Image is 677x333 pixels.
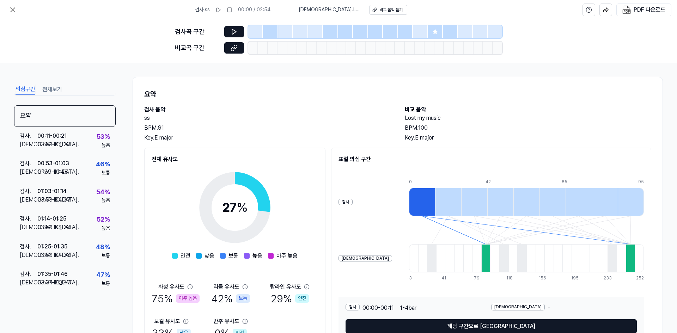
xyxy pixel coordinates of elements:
[152,155,318,164] h2: 전체 유사도
[400,304,416,312] span: 1 - 4 bar
[181,252,190,260] span: 안전
[152,291,200,306] div: 75 %
[338,255,392,262] div: [DEMOGRAPHIC_DATA]
[158,283,184,291] div: 화성 유사도
[37,187,67,196] div: 01:03 - 01:14
[14,105,116,127] div: 요약
[228,252,238,260] span: 보통
[20,140,37,149] div: [DEMOGRAPHIC_DATA] .
[20,168,37,176] div: [DEMOGRAPHIC_DATA] .
[20,278,37,287] div: [DEMOGRAPHIC_DATA] .
[299,6,361,13] span: [DEMOGRAPHIC_DATA] . Lost my music
[405,114,651,122] h2: Lost my music
[638,179,644,185] div: 95
[636,275,644,281] div: 252
[37,278,71,287] div: 03:34 - 03:43
[102,197,110,204] div: 높음
[20,159,37,168] div: 검사 .
[37,251,71,259] div: 03:53 - 04:03
[37,196,71,204] div: 03:53 - 04:03
[96,187,110,197] div: 54 %
[20,223,37,232] div: [DEMOGRAPHIC_DATA] .
[271,291,309,306] div: 29 %
[409,179,435,185] div: 0
[237,200,248,215] span: %
[211,291,250,306] div: 42 %
[338,199,353,205] div: 검사
[583,4,595,16] button: help
[409,275,418,281] div: 3
[97,132,110,142] div: 53 %
[37,168,68,176] div: 01:39 - 01:48
[96,270,110,280] div: 47 %
[486,179,512,185] div: 42
[96,159,110,169] div: 46 %
[405,105,651,114] h2: 비교 음악
[175,43,220,53] div: 비교곡 구간
[634,5,665,14] div: PDF 다운로드
[474,275,483,281] div: 79
[20,196,37,204] div: [DEMOGRAPHIC_DATA] .
[20,270,37,278] div: 검사 .
[622,6,631,14] img: PDF Download
[238,6,270,13] div: 00:00 / 02:54
[154,317,180,326] div: 보컬 유사도
[506,275,516,281] div: 118
[20,132,37,140] div: 검사 .
[96,242,110,252] div: 48 %
[144,134,391,142] div: Key. E major
[571,275,580,281] div: 195
[176,294,200,303] div: 아주 높음
[222,198,248,217] div: 27
[362,304,394,312] span: 00:00 - 00:11
[441,275,451,281] div: 41
[37,140,71,149] div: 03:53 - 04:03
[144,124,391,132] div: BPM. 91
[252,252,262,260] span: 높음
[276,252,298,260] span: 아주 높음
[20,251,37,259] div: [DEMOGRAPHIC_DATA] .
[346,304,360,310] div: 검사
[586,6,592,13] svg: help
[621,4,667,16] button: PDF 다운로드
[379,7,403,13] div: 비교 음악 듣기
[405,124,651,132] div: BPM. 100
[491,304,545,310] div: [DEMOGRAPHIC_DATA]
[491,304,637,312] div: -
[20,215,37,223] div: 검사 .
[405,134,651,142] div: Key. E major
[37,242,67,251] div: 01:25 - 01:35
[102,169,110,177] div: 보통
[270,283,301,291] div: 탑라인 유사도
[338,155,644,164] h2: 표절 의심 구간
[16,84,35,95] button: 의심구간
[562,179,588,185] div: 85
[175,27,220,37] div: 검사곡 구간
[236,294,250,303] div: 보통
[97,215,110,225] div: 52 %
[37,159,69,168] div: 00:53 - 01:03
[102,280,110,287] div: 보통
[144,114,391,122] h2: ss
[213,317,239,326] div: 반주 유사도
[144,88,651,100] h1: 요약
[205,252,214,260] span: 낮음
[37,132,67,140] div: 00:11 - 00:21
[144,105,391,114] h2: 검사 음악
[20,242,37,251] div: 검사 .
[37,270,68,278] div: 01:35 - 01:46
[42,84,62,95] button: 전체보기
[102,252,110,259] div: 보통
[37,215,66,223] div: 01:14 - 01:25
[20,187,37,196] div: 검사 .
[213,283,239,291] div: 리듬 유사도
[37,223,71,232] div: 03:53 - 04:03
[295,294,309,303] div: 안전
[102,142,110,149] div: 높음
[539,275,548,281] div: 156
[195,6,210,13] span: 검사 . ss
[369,5,407,15] button: 비교 음악 듣기
[102,225,110,232] div: 높음
[603,7,609,13] img: share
